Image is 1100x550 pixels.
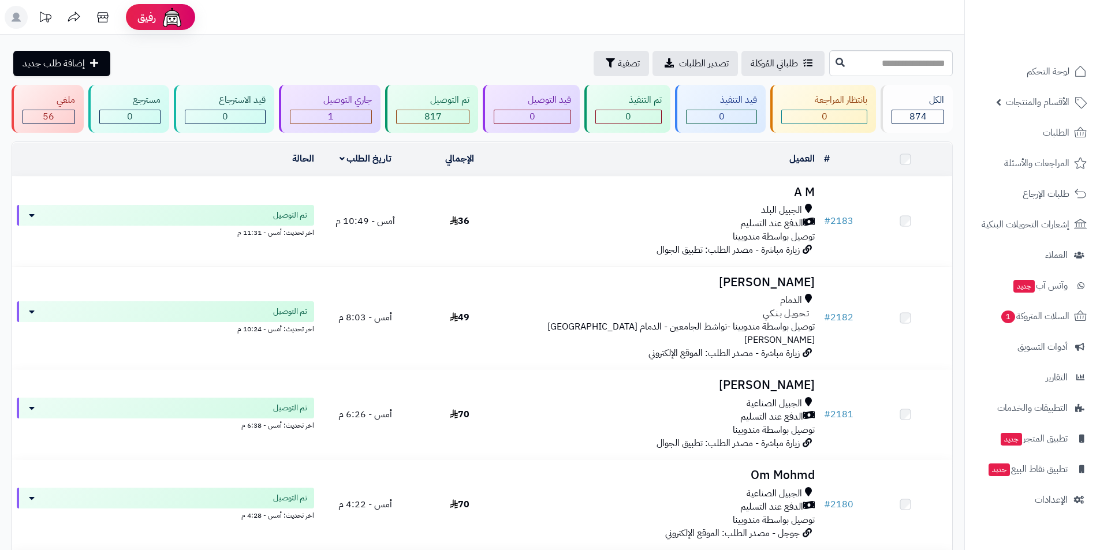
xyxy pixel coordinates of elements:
div: اخر تحديث: أمس - 6:38 م [17,418,314,431]
a: طلباتي المُوكلة [741,51,825,76]
div: ملغي [23,93,75,107]
span: الأقسام والمنتجات [1006,94,1069,110]
div: الكل [892,93,944,107]
a: المراجعات والأسئلة [972,149,1093,177]
a: تم التوصيل 817 [383,85,480,133]
a: التطبيقات والخدمات [972,394,1093,422]
span: توصيل بواسطة مندوبينا -نواشط الجامعين - الدمام [GEOGRAPHIC_DATA][PERSON_NAME] [547,320,815,347]
span: 0 [822,110,827,124]
a: تم التنفيذ 0 [582,85,673,133]
a: تاريخ الطلب [340,152,392,166]
a: ملغي 56 [9,85,86,133]
span: توصيل بواسطة مندوبينا [733,230,815,244]
a: #2180 [824,497,853,511]
a: #2183 [824,214,853,228]
a: إضافة طلب جديد [13,51,110,76]
div: تم التوصيل [396,93,469,107]
button: تصفية [594,51,649,76]
a: لوحة التحكم [972,58,1093,85]
span: لوحة التحكم [1027,63,1069,80]
div: 817 [397,110,469,124]
span: تم التوصيل [273,492,307,504]
a: مسترجع 0 [86,85,172,133]
a: قيد التنفيذ 0 [673,85,768,133]
div: قيد التنفيذ [686,93,757,107]
div: مسترجع [99,93,161,107]
span: تطبيق نقاط البيع [987,461,1068,477]
span: تم التوصيل [273,209,307,221]
span: طلباتي المُوكلة [751,57,798,70]
a: تصدير الطلبات [652,51,738,76]
span: توصيل بواسطة مندوبينا [733,513,815,527]
span: المراجعات والأسئلة [1004,155,1069,171]
span: 70 [450,407,469,421]
span: الجبيل الصناعية [747,487,802,500]
a: جاري التوصيل 1 [277,85,383,133]
a: الطلبات [972,119,1093,147]
span: # [824,310,830,324]
span: التطبيقات والخدمات [997,400,1068,416]
span: 49 [450,310,469,324]
span: تصدير الطلبات [679,57,729,70]
span: 874 [909,110,927,124]
div: 0 [494,110,570,124]
a: تطبيق نقاط البيعجديد [972,455,1093,483]
a: الإعدادات [972,486,1093,514]
span: 1 [1001,310,1015,323]
a: تحديثات المنصة [31,6,59,32]
span: جديد [1001,433,1022,446]
h3: [PERSON_NAME] [511,379,815,392]
a: العملاء [972,241,1093,269]
a: الإجمالي [445,152,474,166]
div: اخر تحديث: أمس - 10:24 م [17,322,314,334]
span: الطلبات [1043,125,1069,141]
span: السلات المتروكة [1000,308,1069,324]
div: 1 [290,110,372,124]
h3: A M [511,186,815,199]
span: أمس - 10:49 م [335,214,395,228]
div: 0 [596,110,662,124]
span: جديد [989,463,1010,476]
span: 0 [530,110,535,124]
a: #2181 [824,407,853,421]
span: 817 [424,110,442,124]
span: إضافة طلب جديد [23,57,85,70]
div: جاري التوصيل [290,93,372,107]
span: 0 [222,110,228,124]
span: إشعارات التحويلات البنكية [982,216,1069,233]
div: 0 [782,110,867,124]
span: 56 [43,110,54,124]
span: # [824,407,830,421]
a: التقارير [972,364,1093,391]
span: تم التوصيل [273,306,307,317]
a: بانتظار المراجعة 0 [768,85,879,133]
span: تـحـويـل بـنـكـي [763,307,809,320]
span: # [824,214,830,228]
img: logo-2.png [1021,31,1089,55]
span: زيارة مباشرة - مصدر الطلب: تطبيق الجوال [657,436,800,450]
span: أدوات التسويق [1017,339,1068,355]
span: الدمام [780,294,802,307]
span: العملاء [1045,247,1068,263]
span: الدفع عند التسليم [740,217,803,230]
span: # [824,497,830,511]
div: اخر تحديث: أمس - 4:28 م [17,508,314,521]
a: تطبيق المتجرجديد [972,425,1093,452]
span: الدفع عند التسليم [740,410,803,424]
span: زيارة مباشرة - مصدر الطلب: الموقع الإلكتروني [648,346,800,360]
span: 36 [450,214,469,228]
span: الإعدادات [1035,492,1068,508]
div: 0 [687,110,756,124]
span: التقارير [1046,369,1068,386]
div: اخر تحديث: أمس - 11:31 م [17,226,314,238]
span: تطبيق المتجر [1000,431,1068,447]
span: جديد [1013,280,1035,293]
span: 0 [719,110,725,124]
img: ai-face.png [161,6,184,29]
h3: [PERSON_NAME] [511,276,815,289]
div: 56 [23,110,74,124]
span: تصفية [618,57,640,70]
a: العميل [789,152,815,166]
a: وآتس آبجديد [972,272,1093,300]
a: طلبات الإرجاع [972,180,1093,208]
